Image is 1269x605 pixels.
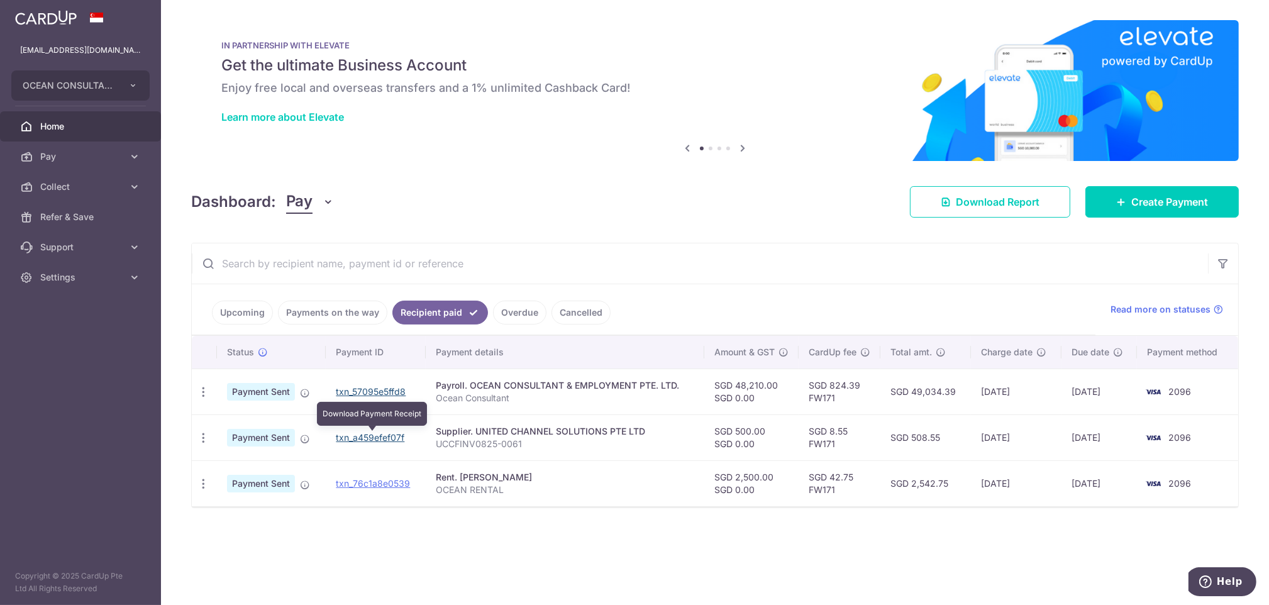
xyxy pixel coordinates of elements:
div: Supplier. UNITED CHANNEL SOLUTIONS PTE LTD [436,425,694,438]
input: Search by recipient name, payment id or reference [192,243,1208,284]
p: IN PARTNERSHIP WITH ELEVATE [221,40,1209,50]
span: 2096 [1168,478,1191,489]
a: Create Payment [1085,186,1239,218]
a: txn_76c1a8e0539 [336,478,410,489]
span: Pay [286,190,313,214]
a: Cancelled [551,301,611,325]
td: SGD 824.39 FW171 [799,369,880,414]
a: Learn more about Elevate [221,111,344,123]
img: CardUp [15,10,77,25]
button: OCEAN CONSULTANT EMPLOYMENT PTE. LTD. [11,70,150,101]
p: Ocean Consultant [436,392,694,404]
td: [DATE] [1061,414,1138,460]
td: [DATE] [971,414,1061,460]
td: [DATE] [971,460,1061,506]
img: Bank Card [1141,476,1166,491]
td: SGD 49,034.39 [880,369,971,414]
button: Pay [286,190,335,214]
span: Read more on statuses [1111,303,1211,316]
span: Status [227,346,254,358]
span: Support [40,241,123,253]
span: Collect [40,180,123,193]
p: OCEAN RENTAL [436,484,694,496]
span: Due date [1072,346,1109,358]
span: Payment Sent [227,383,295,401]
span: Create Payment [1131,194,1208,209]
p: UCCFINV0825-0061 [436,438,694,450]
td: SGD 2,500.00 SGD 0.00 [704,460,799,506]
img: Bank Card [1141,384,1166,399]
p: [EMAIL_ADDRESS][DOMAIN_NAME] [20,44,141,57]
a: Recipient paid [392,301,488,325]
a: txn_a459efef07f [336,432,404,443]
a: Upcoming [212,301,273,325]
td: SGD 8.55 FW171 [799,414,880,460]
th: Payment details [426,336,704,369]
div: Rent. [PERSON_NAME] [436,471,694,484]
a: Read more on statuses [1111,303,1223,316]
td: SGD 508.55 [880,414,971,460]
td: [DATE] [1061,369,1138,414]
span: Amount & GST [714,346,775,358]
span: Payment Sent [227,475,295,492]
span: Download Report [956,194,1039,209]
h6: Enjoy free local and overseas transfers and a 1% unlimited Cashback Card! [221,80,1209,96]
span: Settings [40,271,123,284]
h5: Get the ultimate Business Account [221,55,1209,75]
th: Payment ID [326,336,426,369]
div: Payroll. OCEAN CONSULTANT & EMPLOYMENT PTE. LTD. [436,379,694,392]
span: Home [40,120,123,133]
td: [DATE] [971,369,1061,414]
img: Bank Card [1141,430,1166,445]
span: Pay [40,150,123,163]
h4: Dashboard: [191,191,276,213]
td: SGD 42.75 FW171 [799,460,880,506]
a: txn_57095e5ffd8 [336,386,406,397]
img: Renovation banner [191,20,1239,161]
td: SGD 2,542.75 [880,460,971,506]
span: Total amt. [890,346,932,358]
span: Refer & Save [40,211,123,223]
span: 2096 [1168,432,1191,443]
div: Download Payment Receipt [317,402,427,426]
th: Payment method [1137,336,1238,369]
span: 2096 [1168,386,1191,397]
td: [DATE] [1061,460,1138,506]
iframe: Opens a widget where you can find more information [1189,567,1256,599]
a: Payments on the way [278,301,387,325]
a: Download Report [910,186,1070,218]
td: SGD 500.00 SGD 0.00 [704,414,799,460]
a: Overdue [493,301,546,325]
span: Charge date [981,346,1033,358]
span: CardUp fee [809,346,856,358]
span: Payment Sent [227,429,295,447]
td: SGD 48,210.00 SGD 0.00 [704,369,799,414]
span: OCEAN CONSULTANT EMPLOYMENT PTE. LTD. [23,79,116,92]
